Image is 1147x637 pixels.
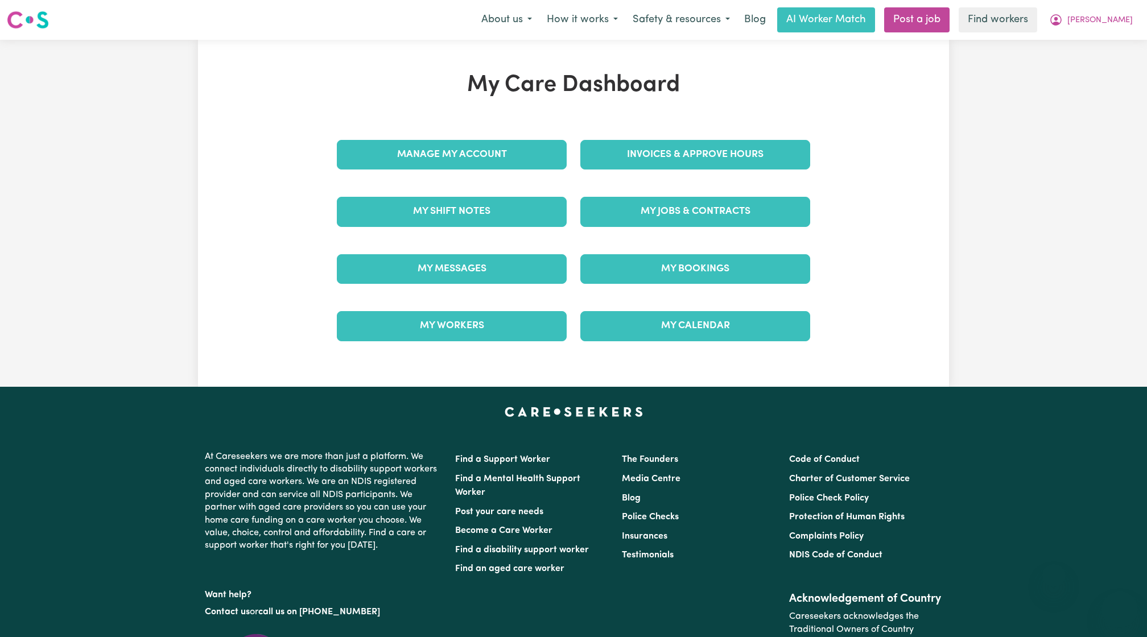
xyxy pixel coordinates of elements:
[1101,591,1138,628] iframe: Button to launch messaging window
[505,407,643,416] a: Careseekers home page
[580,197,810,226] a: My Jobs & Contracts
[789,474,910,483] a: Charter of Customer Service
[959,7,1037,32] a: Find workers
[455,564,564,573] a: Find an aged care worker
[789,551,882,560] a: NDIS Code of Conduct
[622,532,667,541] a: Insurances
[474,8,539,32] button: About us
[258,607,380,617] a: call us on [PHONE_NUMBER]
[337,254,567,284] a: My Messages
[539,8,625,32] button: How it works
[455,455,550,464] a: Find a Support Worker
[205,601,442,623] p: or
[789,494,869,503] a: Police Check Policy
[455,526,552,535] a: Become a Care Worker
[580,140,810,169] a: Invoices & Approve Hours
[622,474,680,483] a: Media Centre
[337,140,567,169] a: Manage My Account
[789,455,860,464] a: Code of Conduct
[337,311,567,341] a: My Workers
[455,507,543,516] a: Post your care needs
[622,512,679,522] a: Police Checks
[622,551,674,560] a: Testimonials
[777,7,875,32] a: AI Worker Match
[205,584,442,601] p: Want help?
[205,446,442,557] p: At Careseekers we are more than just a platform. We connect individuals directly to disability su...
[330,72,817,99] h1: My Care Dashboard
[1042,8,1140,32] button: My Account
[7,7,49,33] a: Careseekers logo
[789,592,942,606] h2: Acknowledgement of Country
[580,254,810,284] a: My Bookings
[789,532,864,541] a: Complaints Policy
[789,512,905,522] a: Protection of Human Rights
[205,607,250,617] a: Contact us
[337,197,567,226] a: My Shift Notes
[625,8,737,32] button: Safety & resources
[622,455,678,464] a: The Founders
[884,7,950,32] a: Post a job
[1042,564,1065,587] iframe: Close message
[737,7,773,32] a: Blog
[455,474,580,497] a: Find a Mental Health Support Worker
[455,545,589,555] a: Find a disability support worker
[1067,14,1133,27] span: [PERSON_NAME]
[622,494,641,503] a: Blog
[7,10,49,30] img: Careseekers logo
[580,311,810,341] a: My Calendar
